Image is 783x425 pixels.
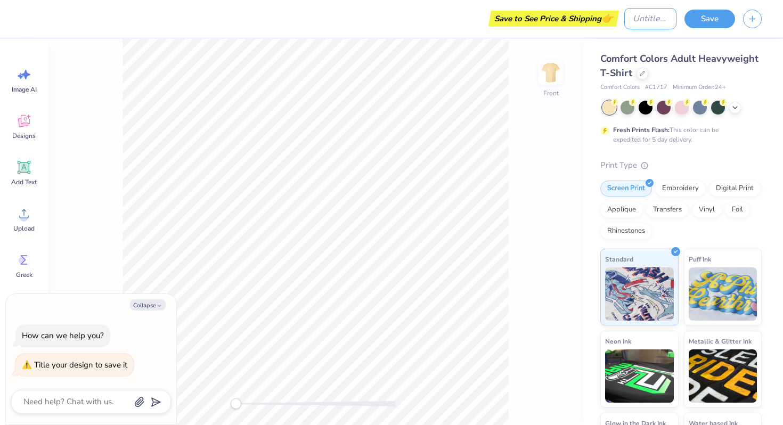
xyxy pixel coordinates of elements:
span: Greek [16,271,32,279]
span: Puff Ink [689,254,711,265]
span: Upload [13,224,35,233]
span: 👉 [601,12,613,24]
span: Add Text [11,178,37,186]
span: # C1717 [645,83,667,92]
div: This color can be expedited for 5 day delivery. [613,125,744,144]
div: Title your design to save it [34,359,127,370]
span: Minimum Order: 24 + [673,83,726,92]
div: Print Type [600,159,762,171]
img: Neon Ink [605,349,674,403]
div: Applique [600,202,643,218]
button: Collapse [130,299,166,310]
img: Metallic & Glitter Ink [689,349,757,403]
div: Vinyl [692,202,722,218]
span: Image AI [12,85,37,94]
img: Puff Ink [689,267,757,321]
div: How can we help you? [22,330,104,341]
span: Neon Ink [605,336,631,347]
div: Transfers [646,202,689,218]
input: Untitled Design [624,8,676,29]
img: Front [540,62,561,83]
div: Front [543,88,559,98]
strong: Fresh Prints Flash: [613,126,670,134]
div: Accessibility label [231,398,241,409]
div: Rhinestones [600,223,652,239]
div: Foil [725,202,750,218]
span: Comfort Colors [600,83,640,92]
div: Screen Print [600,181,652,197]
div: Digital Print [709,181,761,197]
div: Embroidery [655,181,706,197]
span: Designs [12,132,36,140]
span: Standard [605,254,633,265]
div: Save to See Price & Shipping [491,11,616,27]
button: Save [684,10,735,28]
span: Metallic & Glitter Ink [689,336,752,347]
span: Comfort Colors Adult Heavyweight T-Shirt [600,52,758,79]
img: Standard [605,267,674,321]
